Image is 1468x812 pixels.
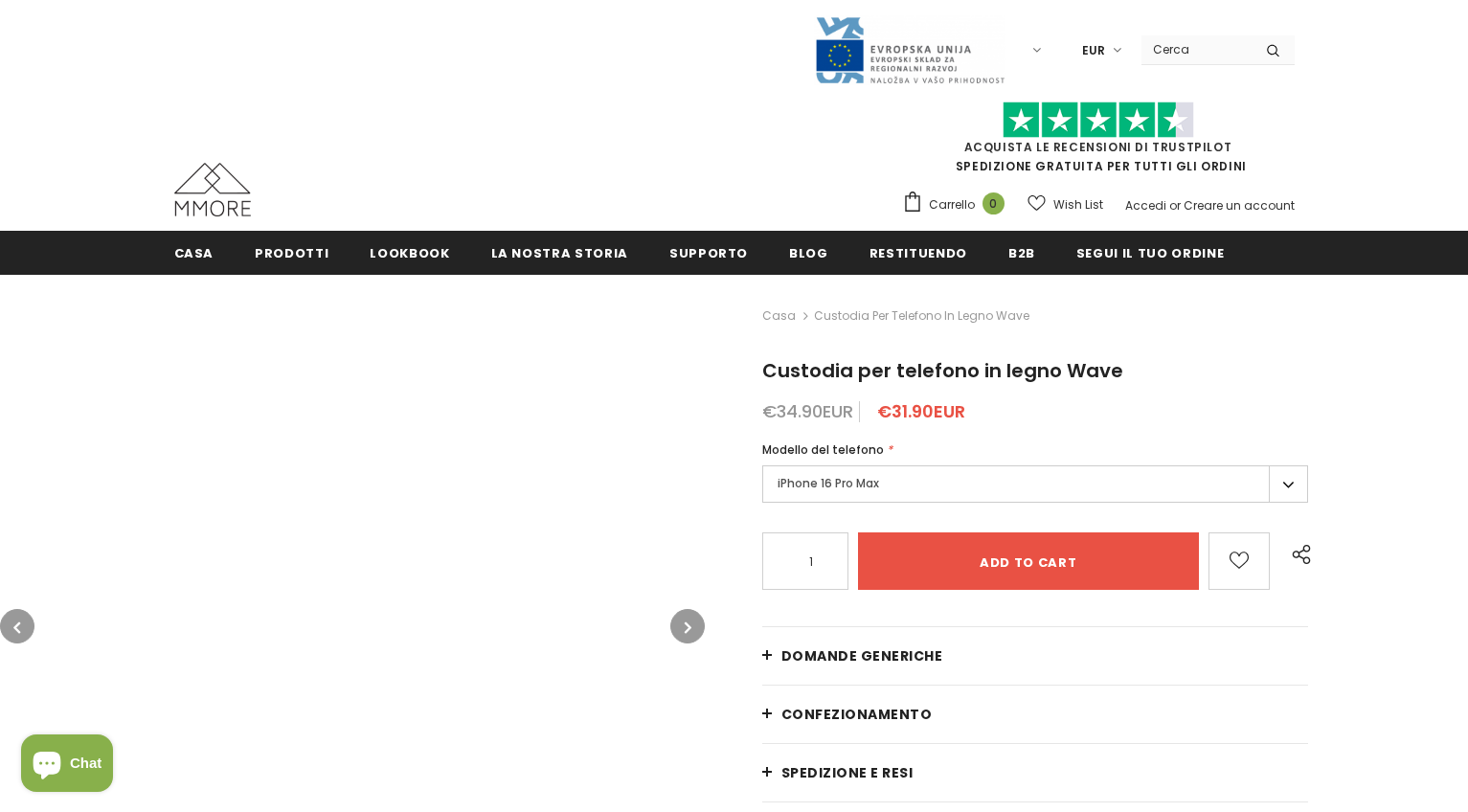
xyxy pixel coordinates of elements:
a: Spedizione e resi [762,744,1309,801]
span: Blog [789,244,828,262]
img: Fidati di Pilot Stars [1003,101,1194,139]
a: Casa [174,231,215,274]
a: Segui il tuo ordine [1076,231,1224,274]
span: Carrello [929,195,975,214]
span: €31.90EUR [877,399,965,423]
a: Prodotti [255,231,328,274]
a: Carrello 0 [902,191,1014,219]
a: Creare un account [1184,197,1295,214]
span: Wish List [1053,195,1103,214]
input: Search Site [1141,35,1252,63]
span: EUR [1082,41,1105,60]
span: Prodotti [255,244,328,262]
a: Accedi [1125,197,1166,214]
a: Restituendo [870,231,967,274]
input: Add to cart [858,532,1199,590]
a: Javni Razpis [814,41,1005,57]
span: or [1169,197,1181,214]
img: Javni Razpis [814,15,1005,85]
span: Spedizione e resi [781,763,914,782]
span: Custodia per telefono in legno Wave [814,304,1029,327]
label: iPhone 16 Pro Max [762,465,1309,503]
span: CONFEZIONAMENTO [781,705,933,724]
a: Wish List [1028,188,1103,221]
a: supporto [669,231,748,274]
span: Domande generiche [781,646,943,665]
a: CONFEZIONAMENTO [762,686,1309,743]
span: La nostra storia [491,244,628,262]
a: Acquista le recensioni di TrustPilot [964,139,1232,155]
a: Lookbook [370,231,449,274]
span: Lookbook [370,244,449,262]
span: Modello del telefono [762,441,884,458]
span: B2B [1008,244,1035,262]
span: €34.90EUR [762,399,853,423]
span: Segui il tuo ordine [1076,244,1224,262]
span: supporto [669,244,748,262]
a: Domande generiche [762,627,1309,685]
a: Casa [762,304,796,327]
a: La nostra storia [491,231,628,274]
span: Custodia per telefono in legno Wave [762,357,1123,384]
a: B2B [1008,231,1035,274]
img: Casi MMORE [174,163,251,216]
span: Restituendo [870,244,967,262]
span: SPEDIZIONE GRATUITA PER TUTTI GLI ORDINI [902,110,1295,174]
inbox-online-store-chat: Shopify online store chat [15,734,119,797]
span: 0 [982,192,1005,214]
a: Blog [789,231,828,274]
span: Casa [174,244,215,262]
